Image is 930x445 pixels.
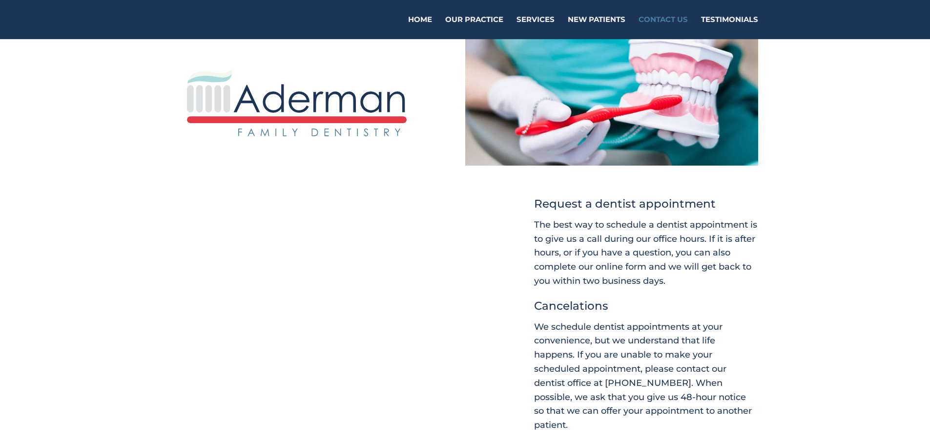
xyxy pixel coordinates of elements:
img: aderman-logo-full-color-on-transparent-vector [187,68,407,136]
a: Contact Us [639,16,688,39]
h2: Request a dentist appointment [534,195,758,218]
p: The best way to schedule a dentist appointment is to give us a call during our office hours. If i... [534,218,758,288]
a: Testimonials [701,16,758,39]
a: Services [517,16,555,39]
p: We schedule dentist appointments at your convenience, but we understand that life happens. If you... [534,320,758,432]
a: Home [408,16,432,39]
h2: Cancelations [534,297,758,320]
a: New Patients [568,16,625,39]
a: Our Practice [445,16,503,39]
